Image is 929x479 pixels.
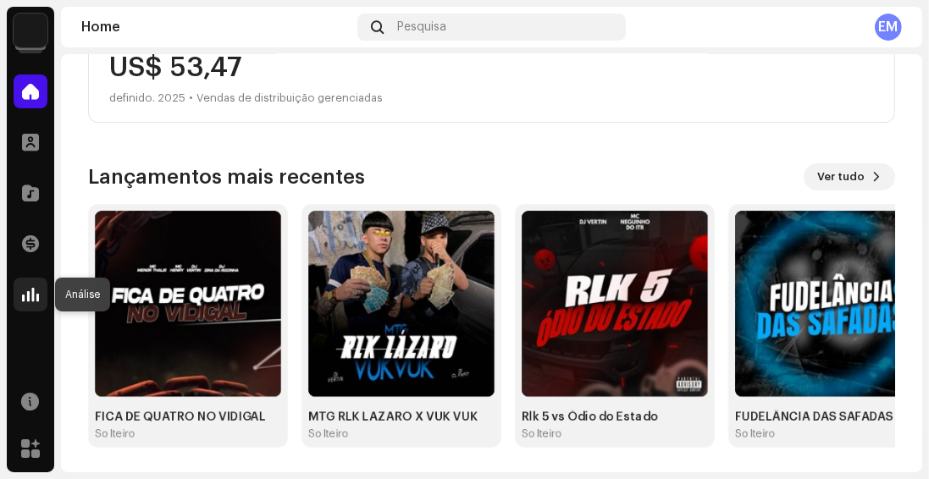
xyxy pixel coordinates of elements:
[308,428,350,439] font: Solteiro
[189,92,193,103] font: •
[88,16,895,123] re-o-card-value: Último Extrato
[735,411,893,423] font: FUDELÂNCIA DAS SAFADAS
[804,163,895,190] button: Ver tudo
[735,428,777,439] font: Solteiro
[397,20,446,34] span: Pesquisa
[95,428,136,439] font: Solteiro
[308,411,478,423] font: MTG RLK LAZARO X VUK VUK
[95,411,266,423] font: FICA DE QUATRO NO VIDIGAL
[81,20,351,34] div: Home
[817,171,865,182] font: Ver tudo
[878,20,898,34] font: EM
[522,411,658,423] font: Rlk 5 vs Ódio do Estado
[735,211,921,397] img: 13cca386-eaf4-49c8-8939-d5bf422ec8d1
[95,211,281,397] img: 15607ae4-f33e-41a4-9e44-c605d81aa738
[109,92,185,103] font: definido. 2025
[196,92,383,103] font: Vendas de distribuição gerenciadas
[522,211,708,397] img: 1ad43d36-4d83-42fb-9a94-e496a7e5f5e9
[88,163,365,190] h3: Lançamentos mais recentes
[522,428,563,439] font: Solteiro
[308,211,495,397] img: f0ea9eb4-3bc3-4061-830d-9910974cdd68
[14,14,47,47] img: 71bf27a5-dd94-4d93-852c-61362381b7db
